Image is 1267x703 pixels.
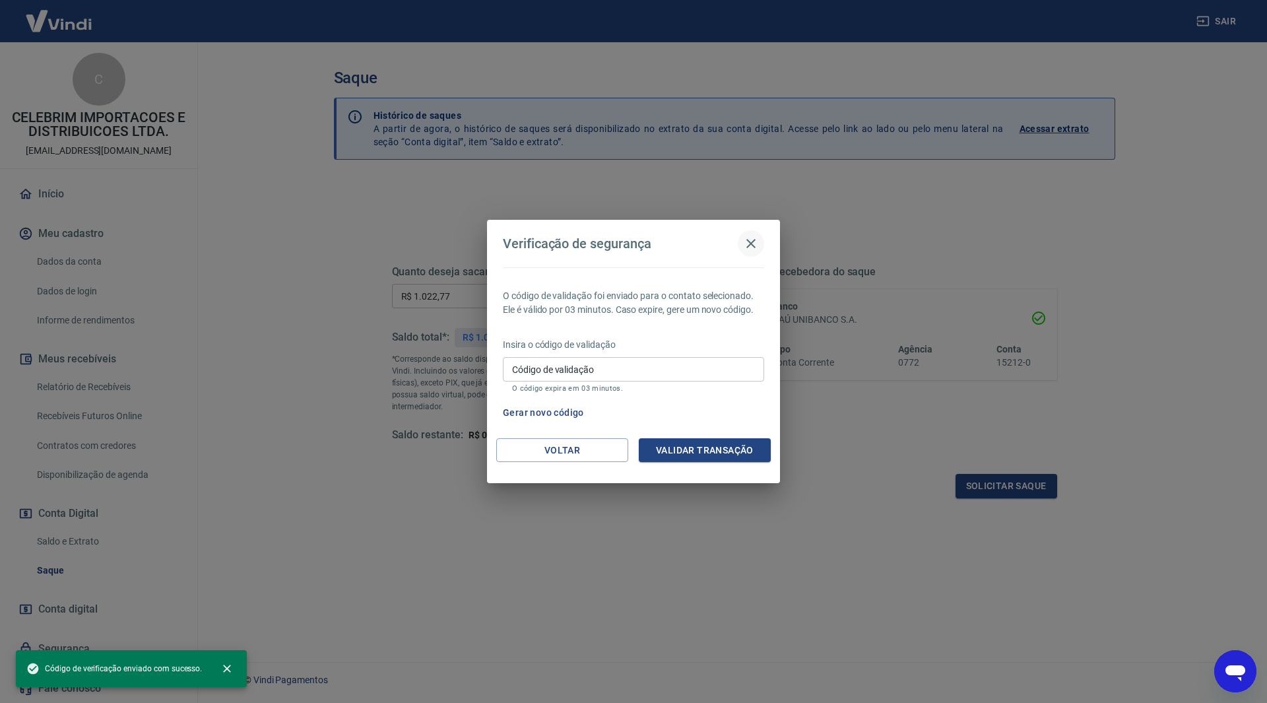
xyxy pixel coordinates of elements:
[503,338,764,352] p: Insira o código de validação
[503,236,651,251] h4: Verificação de segurança
[212,654,242,683] button: close
[498,401,589,425] button: Gerar novo código
[496,438,628,463] button: Voltar
[26,662,202,675] span: Código de verificação enviado com sucesso.
[639,438,771,463] button: Validar transação
[1214,650,1256,692] iframe: Botão para abrir a janela de mensagens
[512,384,755,393] p: O código expira em 03 minutos.
[503,289,764,317] p: O código de validação foi enviado para o contato selecionado. Ele é válido por 03 minutos. Caso e...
